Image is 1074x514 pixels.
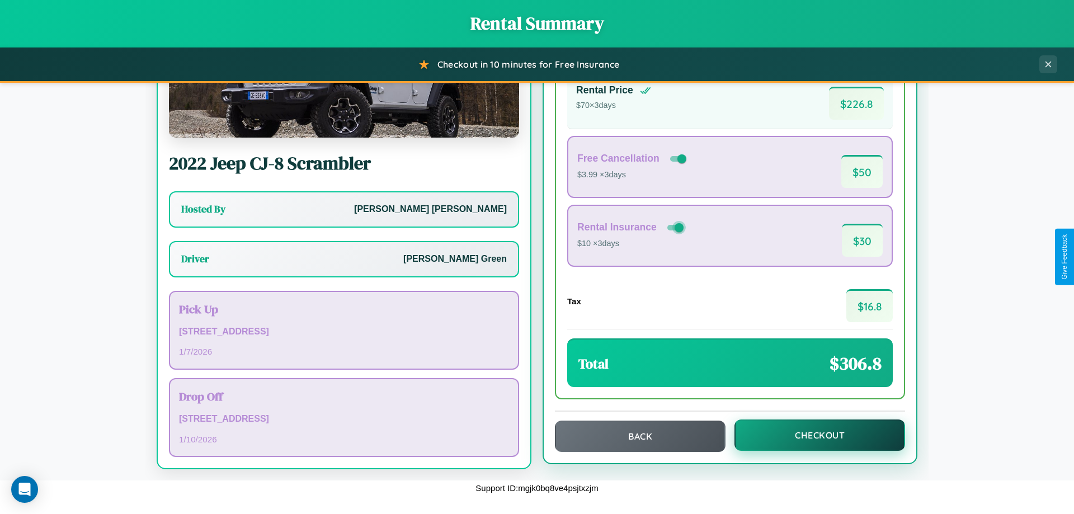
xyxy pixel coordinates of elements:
[181,252,209,266] h3: Driver
[179,388,509,404] h3: Drop Off
[842,224,883,257] span: $ 30
[11,11,1063,36] h1: Rental Summary
[577,153,660,164] h4: Free Cancellation
[578,355,609,373] h3: Total
[179,324,509,340] p: [STREET_ADDRESS]
[179,301,509,317] h3: Pick Up
[169,151,519,176] h2: 2022 Jeep CJ-8 Scrambler
[577,168,689,182] p: $3.99 × 3 days
[403,251,507,267] p: [PERSON_NAME] Green
[830,351,882,376] span: $ 306.8
[179,432,509,447] p: 1 / 10 / 2026
[567,296,581,306] h4: Tax
[576,98,651,113] p: $ 70 × 3 days
[555,421,726,452] button: Back
[354,201,507,218] p: [PERSON_NAME] [PERSON_NAME]
[734,419,905,451] button: Checkout
[11,476,38,503] div: Open Intercom Messenger
[846,289,893,322] span: $ 16.8
[179,344,509,359] p: 1 / 7 / 2026
[577,237,686,251] p: $10 × 3 days
[829,87,884,120] span: $ 226.8
[577,221,657,233] h4: Rental Insurance
[181,202,225,216] h3: Hosted By
[1061,234,1068,280] div: Give Feedback
[437,59,619,70] span: Checkout in 10 minutes for Free Insurance
[179,411,509,427] p: [STREET_ADDRESS]
[841,155,883,188] span: $ 50
[576,84,633,96] h4: Rental Price
[475,480,598,496] p: Support ID: mgjk0bq8ve4psjtxzjm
